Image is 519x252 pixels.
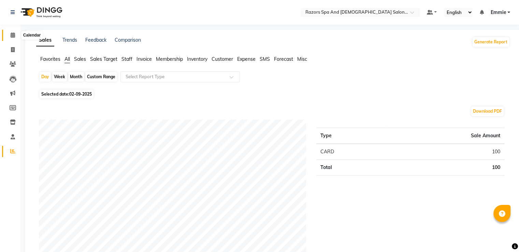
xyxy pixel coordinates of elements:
th: Type [316,128,386,144]
div: Custom Range [85,72,117,82]
a: Feedback [85,37,106,43]
span: Selected date: [40,90,93,98]
span: Sales [74,56,86,62]
a: Trends [62,37,77,43]
td: 100 [386,160,504,176]
span: Customer [212,56,233,62]
td: Total [316,160,386,176]
div: Calendar [21,31,42,40]
span: Staff [121,56,132,62]
div: Week [52,72,67,82]
td: CARD [316,144,386,160]
button: Generate Report [473,37,509,47]
th: Sale Amount [386,128,504,144]
span: Inventory [187,56,207,62]
span: Favorites [40,56,60,62]
button: Download PDF [471,107,504,116]
span: SMS [260,56,270,62]
div: Day [40,72,51,82]
div: Month [68,72,84,82]
span: Membership [156,56,183,62]
td: 100 [386,144,504,160]
span: Emmie [490,9,506,16]
span: Forecast [274,56,293,62]
a: Comparison [115,37,141,43]
span: Invoice [136,56,152,62]
span: Misc [297,56,307,62]
span: Expense [237,56,256,62]
span: Sales Target [90,56,117,62]
span: All [64,56,70,62]
img: logo [17,3,64,22]
span: 02-09-2025 [69,92,92,97]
